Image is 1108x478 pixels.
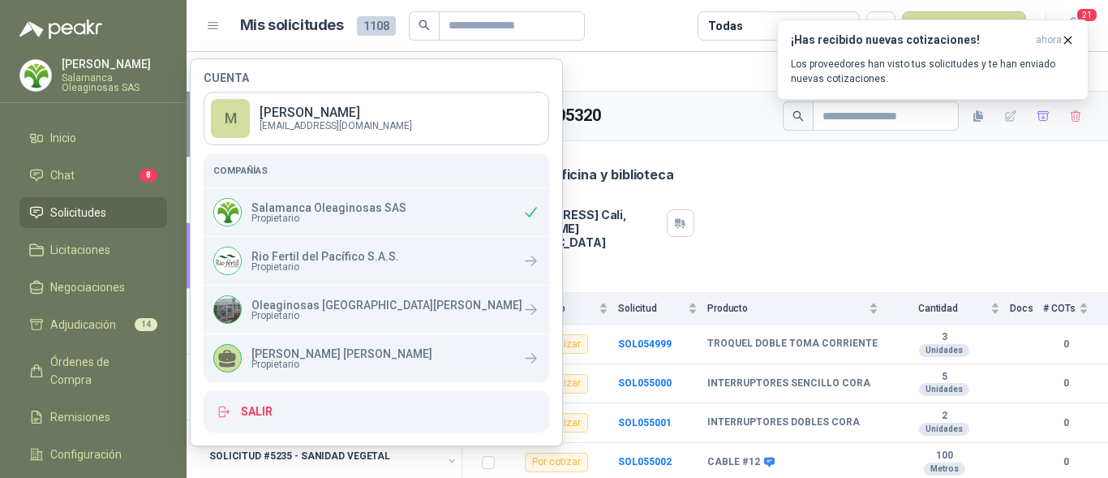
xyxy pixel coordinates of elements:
[707,293,888,325] th: Producto
[251,251,399,262] p: Rio Fertil del Pacífico S.A.S.
[19,160,167,191] a: Chat8
[1043,293,1108,325] th: # COTs
[214,199,241,226] img: Company Logo
[251,360,432,369] span: Propietario
[1036,33,1062,47] span: ahora
[618,417,672,428] a: SOL055001
[1043,303,1076,314] span: # COTs
[204,72,549,84] h4: Cuenta
[19,402,167,433] a: Remisiones
[19,123,167,153] a: Inicio
[140,169,157,182] span: 8
[214,296,241,323] img: Company Logo
[251,262,399,272] span: Propietario
[525,453,588,472] div: Por cotizar
[924,463,965,476] div: Metros
[204,237,549,285] a: Company LogoRio Fertil del Pacífico S.A.S.Propietario
[1043,416,1089,431] b: 0
[707,456,760,469] b: CABLE #12
[419,19,430,31] span: search
[707,338,878,351] b: TROQUEL DOBLE TOMA CORRIENTE
[707,377,870,390] b: INTERRUPTORES SENCILLO CORA
[1059,11,1089,41] button: 21
[618,456,672,467] a: SOL055002
[707,303,865,314] span: Producto
[1010,293,1043,325] th: Docs
[50,316,116,334] span: Adjudicación
[62,73,167,93] p: Salamanca Oleaginosas SAS
[19,19,102,39] img: Logo peakr
[251,202,406,213] p: Salamanca Oleaginosas SAS
[1043,337,1089,352] b: 0
[50,129,76,147] span: Inicio
[888,303,987,314] span: Cantidad
[919,344,969,357] div: Unidades
[62,58,167,70] p: [PERSON_NAME]
[214,248,241,274] img: Company Logo
[204,334,549,382] a: [PERSON_NAME] [PERSON_NAME]Propietario
[204,188,549,236] div: Company LogoSalamanca Oleaginosas SASPropietario
[251,213,406,223] span: Propietario
[209,449,390,464] p: SOLICITUD #5235 - SANIDAD VEGETAL
[902,11,1026,41] button: Nueva solicitud
[888,410,1000,423] b: 2
[213,163,539,178] h5: Compañías
[19,235,167,265] a: Licitaciones
[1043,376,1089,391] b: 0
[240,14,344,37] h1: Mis solicitudes
[19,197,167,228] a: Solicitudes
[19,347,167,395] a: Órdenes de Compra
[888,450,1000,463] b: 100
[251,348,432,360] p: [PERSON_NAME] [PERSON_NAME]
[618,338,672,350] a: SOL054999
[204,286,549,334] a: Company LogoOleaginosas [GEOGRAPHIC_DATA][PERSON_NAME]Propietario
[19,439,167,470] a: Configuración
[50,353,152,389] span: Órdenes de Compra
[204,92,549,145] a: M[PERSON_NAME] [EMAIL_ADDRESS][DOMAIN_NAME]
[19,272,167,303] a: Negociaciones
[50,204,106,222] span: Solicitudes
[707,416,860,429] b: INTERRUPTORES DOBLES CORA
[50,278,125,296] span: Negociaciones
[618,293,707,325] th: Solicitud
[618,377,672,389] a: SOL055000
[708,17,742,35] div: Todas
[50,408,110,426] span: Remisiones
[19,309,167,340] a: Adjudicación14
[791,33,1029,47] h3: ¡Has recibido nuevas cotizaciones!
[1076,7,1098,23] span: 21
[888,371,1000,384] b: 5
[791,57,1075,86] p: Los proveedores han visto tus solicitudes y te han enviado nuevas cotizaciones.
[260,121,412,131] p: [EMAIL_ADDRESS][DOMAIN_NAME]
[1043,454,1089,470] b: 0
[50,241,110,259] span: Licitaciones
[20,60,51,91] img: Company Logo
[251,299,522,311] p: Oleaginosas [GEOGRAPHIC_DATA][PERSON_NAME]
[50,446,122,463] span: Configuración
[888,293,1010,325] th: Cantidad
[888,331,1000,344] b: 3
[777,19,1089,100] button: ¡Has recibido nuevas cotizaciones!ahora Los proveedores han visto tus solicitudes y te han enviad...
[50,166,75,184] span: Chat
[357,16,396,36] span: 1108
[135,318,157,331] span: 14
[919,383,969,396] div: Unidades
[618,303,685,314] span: Solicitud
[251,311,522,321] span: Propietario
[919,423,969,436] div: Unidades
[260,106,412,119] p: [PERSON_NAME]
[211,99,250,138] div: M
[204,390,549,433] button: Salir
[792,110,804,122] span: search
